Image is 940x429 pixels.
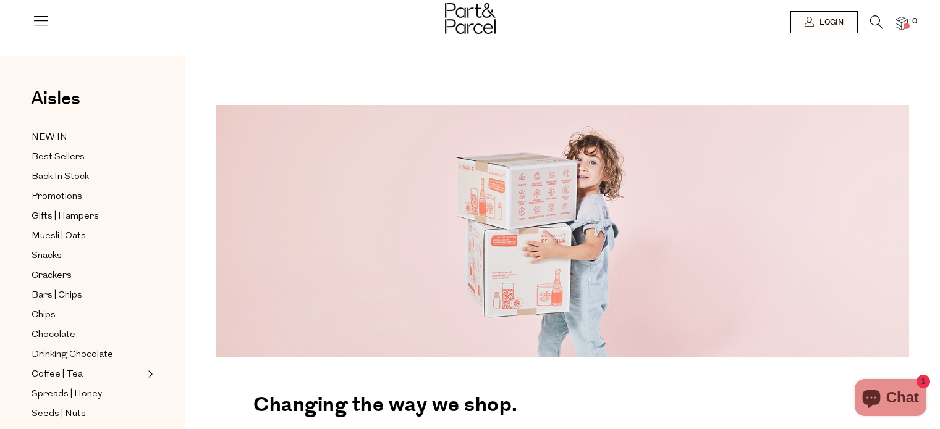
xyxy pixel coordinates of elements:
span: Spreads | Honey [32,387,102,402]
button: Expand/Collapse Coffee | Tea [145,367,153,381]
a: Spreads | Honey [32,386,144,402]
a: NEW IN [32,130,144,145]
a: Login [790,11,858,33]
a: Best Sellers [32,149,144,165]
span: Back In Stock [32,170,89,185]
inbox-online-store-chat: Shopify online store chat [851,379,930,419]
span: Chips [32,308,56,323]
a: Chips [32,307,144,323]
a: Back In Stock [32,169,144,185]
span: Aisles [31,85,80,112]
span: Crackers [32,269,72,283]
span: Gifts | Hampers [32,209,99,224]
a: Drinking Chocolate [32,347,144,362]
a: Promotions [32,189,144,204]
a: Muesli | Oats [32,228,144,244]
span: Muesli | Oats [32,229,86,244]
span: Promotions [32,190,82,204]
span: Coffee | Tea [32,367,83,382]
span: 0 [909,16,920,27]
span: NEW IN [32,130,67,145]
img: 220427_Part_Parcel-0698-1344x490.png [216,105,909,357]
span: Bars | Chips [32,288,82,303]
a: Gifts | Hampers [32,209,144,224]
span: Snacks [32,249,62,264]
a: Snacks [32,248,144,264]
a: Seeds | Nuts [32,406,144,422]
img: Part&Parcel [445,3,496,34]
h2: Changing the way we shop. [253,382,872,423]
a: Crackers [32,268,144,283]
span: Best Sellers [32,150,85,165]
a: Aisles [31,90,80,120]
span: Chocolate [32,328,75,343]
span: Seeds | Nuts [32,407,86,422]
a: Bars | Chips [32,288,144,303]
a: Chocolate [32,327,144,343]
span: Login [816,17,844,28]
a: Coffee | Tea [32,367,144,382]
a: 0 [896,17,908,30]
span: Drinking Chocolate [32,348,113,362]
